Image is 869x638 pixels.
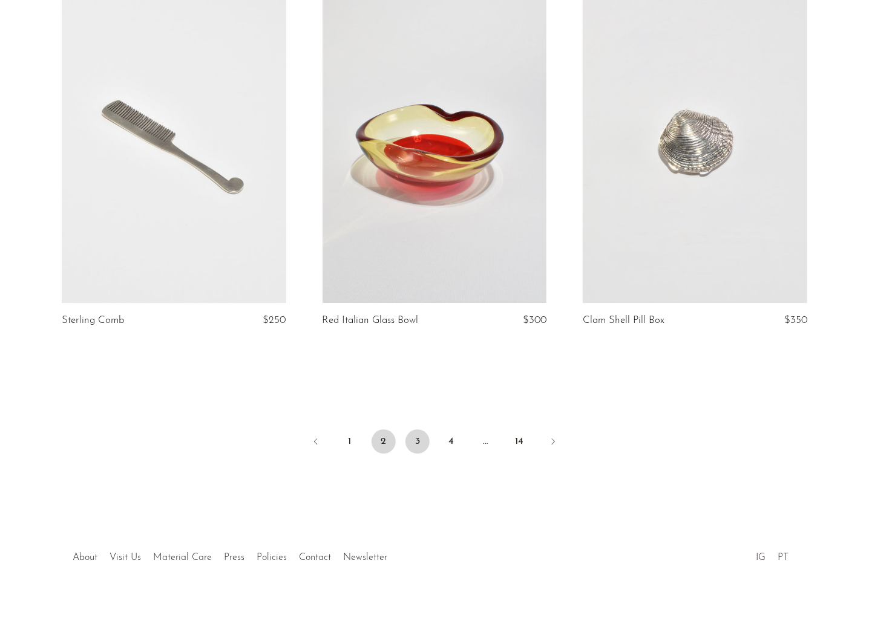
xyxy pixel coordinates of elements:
ul: Social Medias [750,543,795,566]
a: Previous [304,429,328,456]
a: Visit Us [110,553,141,562]
a: 4 [439,429,464,454]
ul: Quick links [67,543,393,566]
a: PT [778,553,789,562]
a: Contact [299,553,331,562]
a: IG [756,553,766,562]
a: Next [541,429,565,456]
a: 1 [338,429,362,454]
a: Press [224,553,244,562]
a: About [73,553,97,562]
span: $350 [784,315,807,325]
span: $250 [263,315,286,325]
span: … [473,429,497,454]
span: 2 [372,429,396,454]
span: $300 [523,315,546,325]
a: Sterling Comb [62,315,124,326]
a: Policies [257,553,287,562]
a: Clam Shell Pill Box [583,315,664,326]
a: 14 [507,429,531,454]
a: 3 [405,429,430,454]
a: Material Care [153,553,212,562]
a: Red Italian Glass Bowl [323,315,419,326]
